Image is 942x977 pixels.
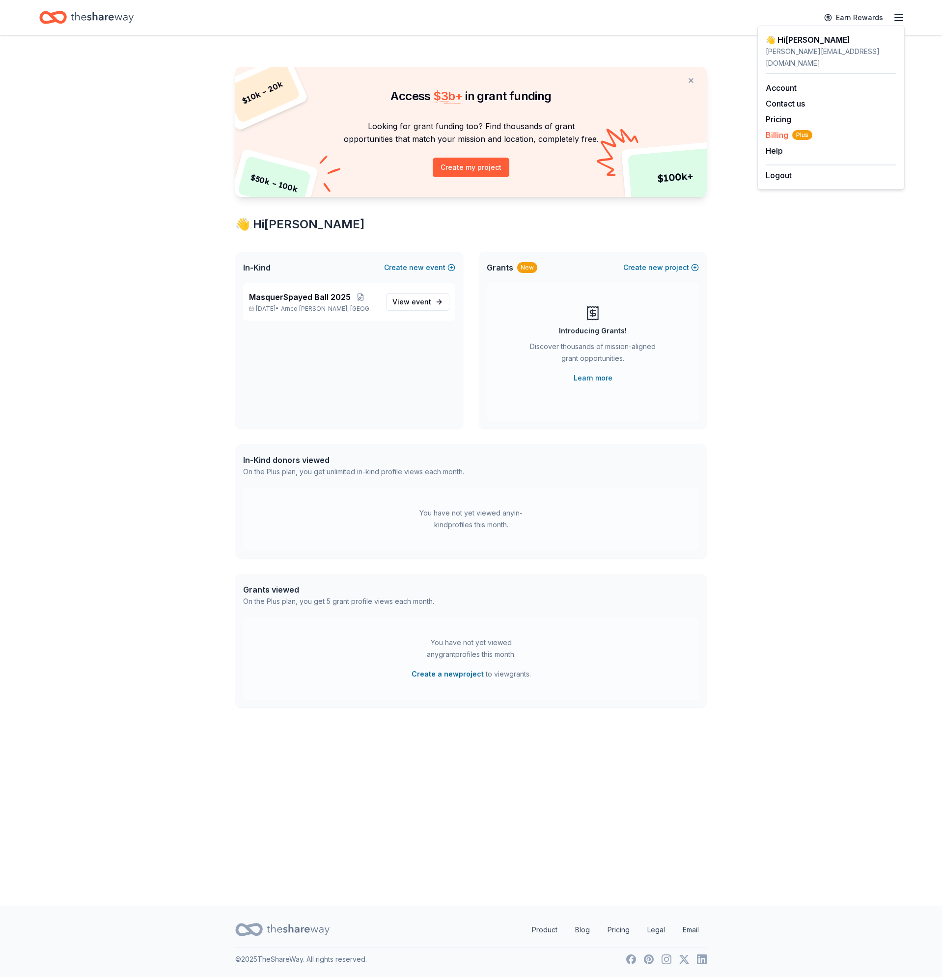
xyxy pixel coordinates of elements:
[766,83,797,93] a: Account
[243,466,464,478] div: On the Plus plan, you get unlimited in-kind profile views each month.
[524,920,707,940] nav: quick links
[243,262,271,273] span: In-Kind
[766,46,896,69] div: [PERSON_NAME][EMAIL_ADDRESS][DOMAIN_NAME]
[235,217,707,232] div: 👋 Hi [PERSON_NAME]
[639,920,673,940] a: Legal
[243,454,464,466] div: In-Kind donors viewed
[766,114,791,124] a: Pricing
[517,262,537,273] div: New
[574,372,612,384] a: Learn more
[559,325,627,337] div: Introducing Grants!
[249,291,351,303] span: MasquerSpayed Ball 2025
[392,296,431,308] span: View
[409,262,424,273] span: new
[623,262,699,273] button: Createnewproject
[384,262,455,273] button: Createnewevent
[792,130,812,140] span: Plus
[524,920,565,940] a: Product
[243,596,434,607] div: On the Plus plan, you get 5 grant profile views each month.
[247,120,695,146] p: Looking for grant funding too? Find thousands of grant opportunities that match your mission and ...
[390,89,551,103] span: Access in grant funding
[766,129,812,141] span: Billing
[648,262,663,273] span: new
[224,61,301,124] div: $ 10k – 20k
[410,507,532,531] div: You have not yet viewed any in-kind profiles this month.
[412,668,484,680] button: Create a newproject
[412,298,431,306] span: event
[235,953,367,965] p: © 2025 TheShareWay. All rights reserved.
[766,145,783,157] button: Help
[433,89,463,103] span: $ 3b +
[410,637,532,660] div: You have not yet viewed any grant profiles this month.
[766,169,792,181] button: Logout
[39,6,134,29] a: Home
[386,293,449,311] a: View event
[526,341,660,368] div: Discover thousands of mission-aligned grant opportunities.
[818,9,889,27] a: Earn Rewards
[433,158,509,177] button: Create my project
[249,305,378,313] p: [DATE] •
[567,920,598,940] a: Blog
[487,262,513,273] span: Grants
[766,98,805,109] button: Contact us
[600,920,637,940] a: Pricing
[243,584,434,596] div: Grants viewed
[675,920,707,940] a: Email
[766,129,812,141] button: BillingPlus
[412,668,531,680] span: to view grants .
[766,34,896,46] div: 👋 Hi [PERSON_NAME]
[281,305,378,313] span: Arnco [PERSON_NAME], [GEOGRAPHIC_DATA]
